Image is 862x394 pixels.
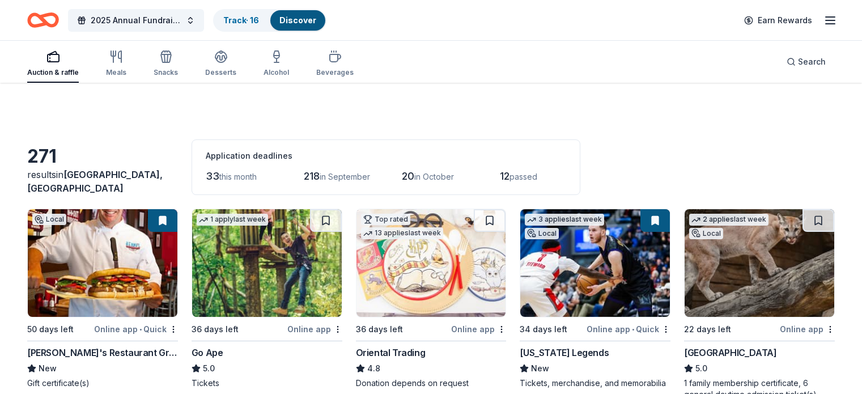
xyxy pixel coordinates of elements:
img: Image for Kenny's Restaurant Group [28,209,177,317]
div: Desserts [205,68,236,77]
span: Search [798,55,826,69]
a: Image for Kenny's Restaurant GroupLocal50 days leftOnline app•Quick[PERSON_NAME]'s Restaurant Gro... [27,209,178,389]
span: 2025 Annual Fundraiser [91,14,181,27]
div: Local [525,228,559,239]
div: Online app [287,322,342,336]
div: 36 days left [192,323,239,336]
div: Local [32,214,66,225]
button: Meals [106,45,126,83]
span: 20 [402,170,414,182]
span: this month [219,172,257,181]
div: 50 days left [27,323,74,336]
div: 2 applies last week [689,214,768,226]
span: 5.0 [695,362,707,375]
div: Local [689,228,723,239]
span: [GEOGRAPHIC_DATA], [GEOGRAPHIC_DATA] [27,169,163,194]
img: Image for Go Ape [192,209,342,317]
div: Top rated [361,214,410,225]
div: 22 days left [684,323,731,336]
span: 218 [304,170,320,182]
button: Alcohol [264,45,289,83]
div: Gift certificate(s) [27,378,178,389]
div: Snacks [154,68,178,77]
span: 5.0 [203,362,215,375]
span: in October [414,172,454,181]
div: Beverages [316,68,354,77]
span: New [531,362,549,375]
span: • [139,325,142,334]
div: 13 applies last week [361,227,443,239]
span: in [27,169,163,194]
img: Image for Oriental Trading [356,209,506,317]
div: 1 apply last week [197,214,268,226]
div: results [27,168,178,195]
div: 271 [27,145,178,168]
a: Discover [279,15,316,25]
button: Beverages [316,45,354,83]
span: in September [320,172,370,181]
span: 12 [500,170,509,182]
div: Auction & raffle [27,68,79,77]
button: Desserts [205,45,236,83]
span: • [632,325,634,334]
div: Online app Quick [94,322,178,336]
div: Application deadlines [206,149,566,163]
div: [PERSON_NAME]'s Restaurant Group [27,346,178,359]
div: Tickets, merchandise, and memorabilia [520,378,670,389]
div: Donation depends on request [356,378,507,389]
div: Online app [451,322,506,336]
div: Online app Quick [587,322,670,336]
div: [GEOGRAPHIC_DATA] [684,346,776,359]
button: Track· 16Discover [213,9,326,32]
div: Tickets [192,378,342,389]
img: Image for Texas Legends [520,209,670,317]
a: Image for Go Ape1 applylast week36 days leftOnline appGo Ape5.0Tickets [192,209,342,389]
span: passed [509,172,537,181]
div: 34 days left [520,323,567,336]
a: Earn Rewards [737,10,819,31]
span: 4.8 [367,362,380,375]
div: Alcohol [264,68,289,77]
div: Go Ape [192,346,223,359]
a: Track· 16 [223,15,259,25]
div: Online app [780,322,835,336]
div: 36 days left [356,323,403,336]
div: Oriental Trading [356,346,426,359]
span: New [39,362,57,375]
button: Auction & raffle [27,45,79,83]
a: Home [27,7,59,33]
div: 3 applies last week [525,214,604,226]
button: Search [778,50,835,73]
a: Image for Oriental TradingTop rated13 applieslast week36 days leftOnline appOriental Trading4.8Do... [356,209,507,389]
span: 33 [206,170,219,182]
button: Snacks [154,45,178,83]
a: Image for Texas Legends3 applieslast weekLocal34 days leftOnline app•Quick[US_STATE] LegendsNewTi... [520,209,670,389]
div: Meals [106,68,126,77]
button: 2025 Annual Fundraiser [68,9,204,32]
div: [US_STATE] Legends [520,346,609,359]
img: Image for Houston Zoo [685,209,834,317]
